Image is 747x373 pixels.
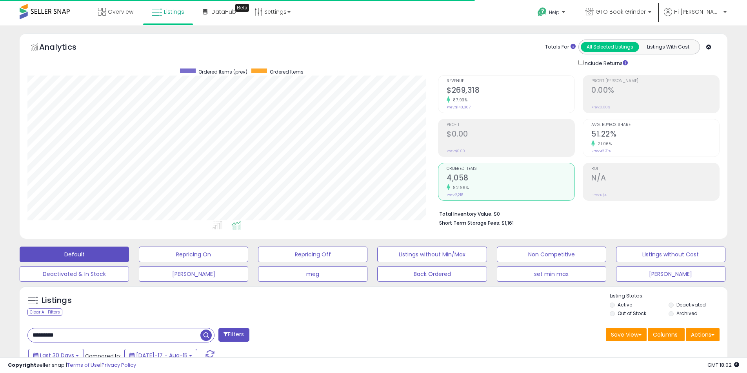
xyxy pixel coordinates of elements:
button: Repricing On [139,247,248,262]
span: 2025-09-15 18:02 GMT [707,361,739,369]
small: Prev: 2,218 [447,193,463,197]
span: Ordered Items (prev) [198,68,247,75]
small: Prev: $0.00 [447,149,465,153]
b: Short Term Storage Fees: [439,220,500,226]
button: Last 30 Days [28,349,84,362]
h2: N/A [591,173,719,184]
button: Columns [648,328,685,341]
button: Back Ordered [377,266,487,282]
div: Clear All Filters [27,308,62,316]
small: 82.96% [450,185,469,191]
a: Hi [PERSON_NAME] [664,8,727,25]
small: 87.93% [450,97,467,103]
h2: $269,318 [447,86,574,96]
span: Profit [PERSON_NAME] [591,79,719,83]
a: Help [531,1,573,25]
button: set min max [497,266,606,282]
small: Prev: 0.00% [591,105,610,110]
div: Tooltip anchor [235,4,249,12]
b: Total Inventory Value: [439,211,493,217]
span: Compared to: [85,352,121,360]
small: Prev: N/A [591,193,607,197]
label: Archived [676,310,698,317]
button: [PERSON_NAME] [616,266,725,282]
h2: 51.22% [591,130,719,140]
span: Ordered Items [447,167,574,171]
h2: $0.00 [447,130,574,140]
button: All Selected Listings [581,42,639,52]
li: $0 [439,209,714,218]
span: Help [549,9,560,16]
small: Prev: 42.31% [591,149,611,153]
button: [PERSON_NAME] [139,266,248,282]
span: GTO Book Grinder [596,8,646,16]
h2: 0.00% [591,86,719,96]
h2: 4,058 [447,173,574,184]
small: Prev: $143,307 [447,105,471,110]
a: Privacy Policy [102,361,136,369]
span: $1,161 [502,219,514,227]
span: Avg. Buybox Share [591,123,719,127]
button: [DATE]-17 - Aug-15 [124,349,197,362]
button: meg [258,266,367,282]
span: Columns [653,331,678,339]
small: 21.06% [595,141,612,147]
p: Listing States: [610,292,727,300]
button: Non Competitive [497,247,606,262]
label: Deactivated [676,301,706,308]
button: Listings without Cost [616,247,725,262]
a: Terms of Use [67,361,100,369]
label: Active [618,301,632,308]
span: Revenue [447,79,574,83]
button: Listings With Cost [639,42,697,52]
span: Ordered Items [270,68,304,75]
span: DataHub [211,8,236,16]
span: Hi [PERSON_NAME] [674,8,721,16]
span: ROI [591,167,719,171]
div: Totals For [545,43,576,51]
button: Listings without Min/Max [377,247,487,262]
span: Profit [447,123,574,127]
span: [DATE]-17 - Aug-15 [136,351,187,359]
span: Overview [108,8,133,16]
span: Last 30 Days [40,351,74,359]
button: Filters [218,328,249,342]
button: Actions [686,328,720,341]
button: Repricing Off [258,247,367,262]
div: Include Returns [573,58,637,67]
label: Out of Stock [618,310,646,317]
button: Deactivated & In Stock [20,266,129,282]
i: Get Help [537,7,547,17]
div: seller snap | | [8,362,136,369]
h5: Listings [42,295,72,306]
h5: Analytics [39,41,92,54]
button: Save View [606,328,647,341]
strong: Copyright [8,361,36,369]
span: Listings [164,8,184,16]
button: Default [20,247,129,262]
